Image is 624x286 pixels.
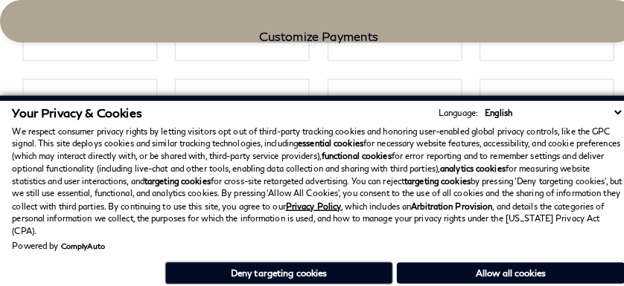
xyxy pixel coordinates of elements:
button: Allow all cookies [389,257,612,278]
a: ComplyAuto [60,236,103,245]
div: Language: [430,106,468,114]
p: We respect consumer privacy rights by letting visitors opt out of third-party tracking cookies an... [12,123,612,233]
a: Privacy Policy [280,197,334,207]
span: Customize Payments [254,28,371,42]
strong: targeting cookies [141,172,206,182]
strong: targeting cookies [396,172,461,182]
select: Language Select [471,104,612,117]
button: Deny targeting cookies [162,256,385,279]
strong: functional cookies [315,148,383,157]
span: Your Privacy & Cookies [12,103,139,117]
strong: analytics cookies [431,160,495,169]
div: Powered by [12,236,103,245]
strong: Arbitration Provision [403,197,483,207]
strong: essential cookies [292,135,356,145]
